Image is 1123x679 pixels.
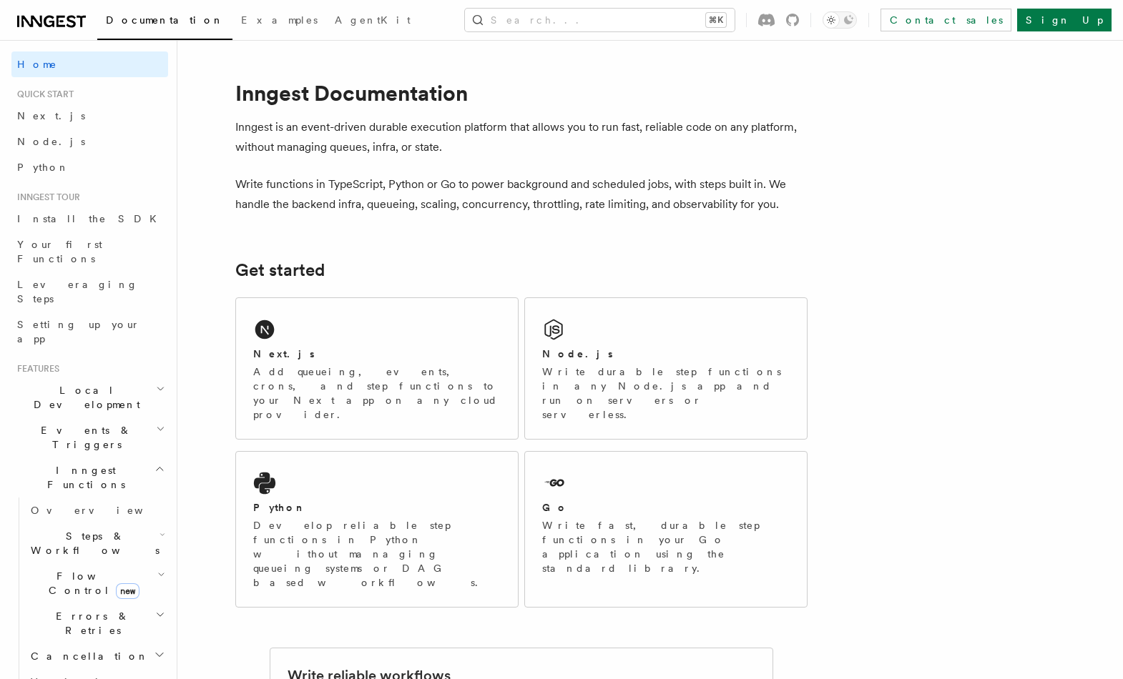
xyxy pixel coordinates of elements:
h2: Node.js [542,347,613,361]
span: Local Development [11,383,156,412]
span: Events & Triggers [11,423,156,452]
p: Develop reliable step functions in Python without managing queueing systems or DAG based workflows. [253,518,501,590]
button: Flow Controlnew [25,563,168,603]
h1: Inngest Documentation [235,80,808,106]
a: GoWrite fast, durable step functions in your Go application using the standard library. [524,451,808,608]
a: Documentation [97,4,232,40]
button: Search...⌘K [465,9,735,31]
span: Python [17,162,69,173]
button: Cancellation [25,643,168,669]
span: Errors & Retries [25,609,155,638]
a: Leveraging Steps [11,272,168,312]
kbd: ⌘K [706,13,726,27]
button: Local Development [11,377,168,417]
span: Your first Functions [17,239,102,264]
span: Examples [241,14,318,26]
h2: Go [542,500,568,515]
a: Your first Functions [11,232,168,272]
p: Write fast, durable step functions in your Go application using the standard library. [542,518,790,575]
p: Write functions in TypeScript, Python or Go to power background and scheduled jobs, with steps bu... [235,174,808,214]
a: Home [11,51,168,77]
p: Write durable step functions in any Node.js app and run on servers or serverless. [542,365,790,422]
a: Setting up your app [11,312,168,352]
span: Overview [31,505,178,516]
button: Toggle dark mode [823,11,857,29]
a: AgentKit [326,4,419,39]
a: Next.js [11,103,168,129]
span: Next.js [17,110,85,122]
span: new [116,583,139,599]
a: Contact sales [881,9,1011,31]
a: Sign Up [1017,9,1112,31]
button: Errors & Retries [25,603,168,643]
a: Next.jsAdd queueing, events, crons, and step functions to your Next app on any cloud provider. [235,297,519,440]
span: Features [11,363,59,375]
h2: Python [253,500,306,515]
button: Events & Triggers [11,417,168,457]
span: Quick start [11,89,74,100]
a: Python [11,154,168,180]
span: Install the SDK [17,213,165,224]
span: Documentation [106,14,224,26]
span: Home [17,57,57,71]
a: Get started [235,260,325,280]
span: Node.js [17,136,85,147]
p: Add queueing, events, crons, and step functions to your Next app on any cloud provider. [253,365,501,422]
span: Inngest Functions [11,463,155,492]
a: Overview [25,497,168,523]
p: Inngest is an event-driven durable execution platform that allows you to run fast, reliable code ... [235,117,808,157]
a: Node.jsWrite durable step functions in any Node.js app and run on servers or serverless. [524,297,808,440]
a: Node.js [11,129,168,154]
span: Cancellation [25,649,149,663]
a: PythonDevelop reliable step functions in Python without managing queueing systems or DAG based wo... [235,451,519,608]
a: Examples [232,4,326,39]
span: Leveraging Steps [17,279,138,304]
button: Steps & Workflows [25,523,168,563]
span: Inngest tour [11,192,80,203]
span: Flow Control [25,569,157,598]
span: Setting up your app [17,319,140,345]
button: Inngest Functions [11,457,168,497]
h2: Next.js [253,347,315,361]
a: Install the SDK [11,206,168,232]
span: Steps & Workflows [25,529,160,557]
span: AgentKit [335,14,411,26]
